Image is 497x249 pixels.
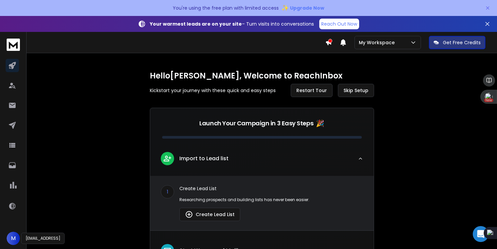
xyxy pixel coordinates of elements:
p: You're using the free plan with limited access [173,5,279,11]
button: leadImport to Lead list [150,147,374,176]
p: Import to Lead list [179,155,229,163]
button: M [7,232,20,245]
a: Reach Out Now [319,19,359,29]
div: 1 [161,185,174,198]
img: logo [7,39,20,51]
p: Get Free Credits [443,39,481,46]
span: ✨ [281,3,289,13]
div: [EMAIL_ADDRESS] [21,233,65,244]
img: lead [185,210,193,218]
button: Skip Setup [338,84,374,97]
h1: Hello [PERSON_NAME] , Welcome to ReachInbox [150,70,374,81]
span: Upgrade Now [290,5,324,11]
button: Get Free Credits [429,36,485,49]
strong: Your warmest leads are on your site [150,21,242,27]
span: 🎉 [316,119,324,128]
button: Restart Tour [291,84,333,97]
p: Reach Out Now [321,21,357,27]
p: Researching prospects and building lists has never been easier. [179,197,363,202]
span: Skip Setup [344,87,368,94]
p: Create Lead List [179,185,363,192]
button: ✨Upgrade Now [281,1,324,15]
p: Kickstart your journey with these quick and easy steps [150,87,276,94]
p: Launch Your Campaign in 3 Easy Steps [199,119,313,128]
p: – Turn visits into conversations [150,21,314,27]
p: My Workspace [359,39,397,46]
img: lead [163,154,172,163]
div: leadImport to Lead list [150,176,374,230]
div: Open Intercom Messenger [473,226,489,242]
button: Create Lead List [179,208,240,221]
